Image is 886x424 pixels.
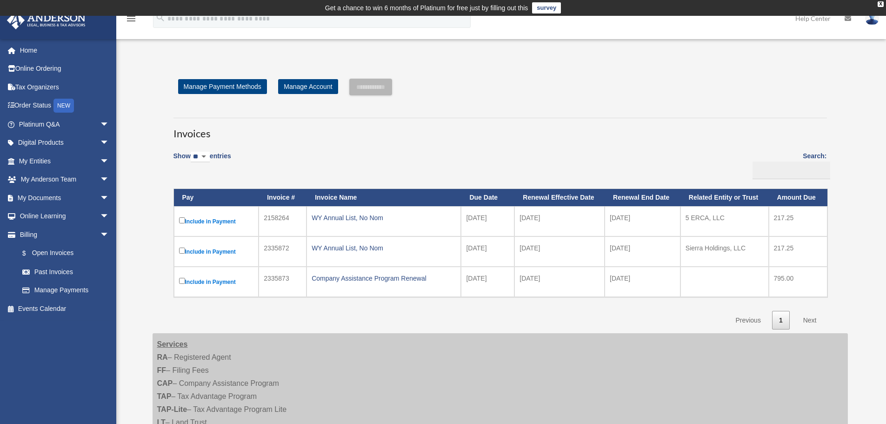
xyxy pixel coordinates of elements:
input: Include in Payment [179,217,185,223]
label: Search: [749,150,827,179]
a: Billingarrow_drop_down [7,225,119,244]
div: Company Assistance Program Renewal [312,272,456,285]
i: search [155,13,166,23]
td: 2335872 [259,236,306,267]
a: Events Calendar [7,299,123,318]
th: Invoice #: activate to sort column ascending [259,189,306,206]
td: [DATE] [605,206,680,236]
td: 5 ERCA, LLC [680,206,769,236]
a: My Anderson Teamarrow_drop_down [7,170,123,189]
span: $ [27,248,32,259]
td: 2335873 [259,267,306,297]
a: $Open Invoices [13,244,114,263]
span: arrow_drop_down [100,225,119,244]
span: arrow_drop_down [100,207,119,226]
img: User Pic [865,12,879,25]
td: [DATE] [514,206,605,236]
th: Due Date: activate to sort column ascending [461,189,514,206]
td: [DATE] [461,206,514,236]
div: NEW [53,99,74,113]
td: [DATE] [605,236,680,267]
span: arrow_drop_down [100,115,119,134]
td: [DATE] [461,267,514,297]
a: Past Invoices [13,262,119,281]
i: menu [126,13,137,24]
td: Sierra Holdings, LLC [680,236,769,267]
strong: TAP-Lite [157,405,187,413]
h3: Invoices [173,118,827,141]
span: arrow_drop_down [100,152,119,171]
a: Digital Productsarrow_drop_down [7,134,123,152]
span: arrow_drop_down [100,134,119,153]
span: arrow_drop_down [100,188,119,208]
strong: FF [157,366,167,374]
div: close [878,1,884,7]
a: My Entitiesarrow_drop_down [7,152,123,170]
label: Show entries [173,150,231,172]
a: Tax Organizers [7,78,123,96]
a: 1 [772,311,790,330]
th: Renewal Effective Date: activate to sort column ascending [514,189,605,206]
div: WY Annual List, No Nom [312,242,456,255]
a: Manage Account [278,79,338,94]
td: 217.25 [769,236,827,267]
a: Next [796,311,824,330]
a: Previous [728,311,767,330]
select: Showentries [191,152,210,162]
strong: TAP [157,392,172,400]
td: [DATE] [605,267,680,297]
td: [DATE] [514,236,605,267]
a: My Documentsarrow_drop_down [7,188,123,207]
div: WY Annual List, No Nom [312,211,456,224]
th: Related Entity or Trust: activate to sort column ascending [680,189,769,206]
a: menu [126,16,137,24]
label: Include in Payment [179,215,254,227]
a: Order StatusNEW [7,96,123,115]
td: 795.00 [769,267,827,297]
a: Manage Payment Methods [178,79,267,94]
input: Include in Payment [179,278,185,284]
a: Manage Payments [13,281,119,300]
img: Anderson Advisors Platinum Portal [4,11,88,29]
strong: Services [157,340,188,348]
strong: CAP [157,379,173,387]
th: Renewal End Date: activate to sort column ascending [605,189,680,206]
th: Pay: activate to sort column descending [174,189,259,206]
th: Invoice Name: activate to sort column ascending [306,189,461,206]
label: Include in Payment [179,246,254,257]
input: Search: [753,162,830,179]
a: survey [532,2,561,13]
td: [DATE] [461,236,514,267]
a: Online Learningarrow_drop_down [7,207,123,226]
span: arrow_drop_down [100,170,119,189]
input: Include in Payment [179,248,185,254]
a: Online Ordering [7,60,123,78]
td: [DATE] [514,267,605,297]
td: 217.25 [769,206,827,236]
strong: RA [157,353,168,361]
div: Get a chance to win 6 months of Platinum for free just by filling out this [325,2,528,13]
th: Amount Due: activate to sort column ascending [769,189,827,206]
label: Include in Payment [179,276,254,288]
a: Platinum Q&Aarrow_drop_down [7,115,123,134]
a: Home [7,41,123,60]
td: 2158264 [259,206,306,236]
